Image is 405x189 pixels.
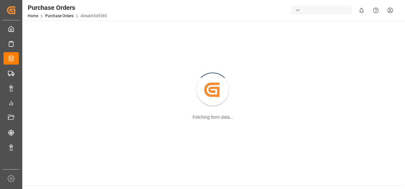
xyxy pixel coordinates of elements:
[193,114,233,121] div: Fetching form data...
[369,3,383,17] button: Help Center
[28,14,38,18] a: Home
[354,3,369,17] button: show 0 new notifications
[28,3,107,12] div: Purchase Orders
[45,14,74,18] a: Purchase Orders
